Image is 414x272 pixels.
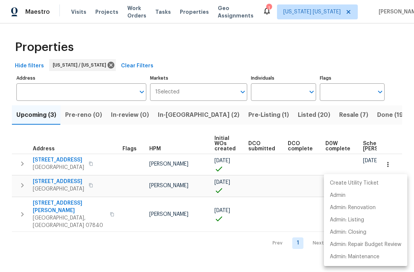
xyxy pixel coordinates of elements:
p: Admin: Maintenance [330,253,379,261]
p: Admin [330,192,345,199]
p: Admin: Closing [330,228,366,236]
p: Admin: Listing [330,216,364,224]
p: Create Utility Ticket [330,179,379,187]
p: Admin: Renovation [330,204,376,212]
p: Admin: Repair Budget Review [330,241,401,249]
